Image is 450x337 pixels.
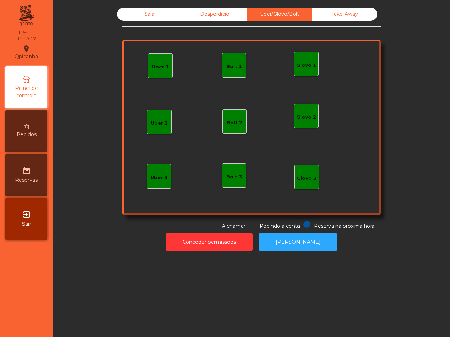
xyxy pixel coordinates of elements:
div: Glovo 3 [297,175,316,182]
i: exit_to_app [22,210,31,219]
span: Reserva na próxima hora [314,223,374,229]
div: Take Away [312,8,377,21]
div: Sala [117,8,182,21]
span: Pedidos [17,131,37,138]
i: date_range [22,166,31,175]
div: Glovo 1 [296,62,316,69]
div: Glovo 2 [296,114,316,121]
button: [PERSON_NAME] [259,233,337,251]
div: 19:08:17 [17,36,36,42]
div: Uber 1 [152,64,169,71]
div: Uber 2 [151,120,168,127]
span: A chamar [222,223,245,229]
button: Conceder permissões [166,233,253,251]
span: Painel de controlo [7,85,46,99]
div: Uber 3 [150,174,167,181]
div: Qpicanha [15,44,38,61]
div: Bolt 1 [226,63,242,70]
div: [DATE] [19,29,34,35]
i: location_on [22,45,31,53]
div: Bolt 3 [226,173,242,180]
span: Reservas [15,177,38,184]
div: Desperdicio [182,8,247,21]
img: qpiato [18,4,35,28]
div: Bolt 2 [227,119,242,126]
span: Pedindo a conta [259,223,300,229]
div: Uber/Glovo/Bolt [247,8,312,21]
span: Sair [22,220,31,228]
